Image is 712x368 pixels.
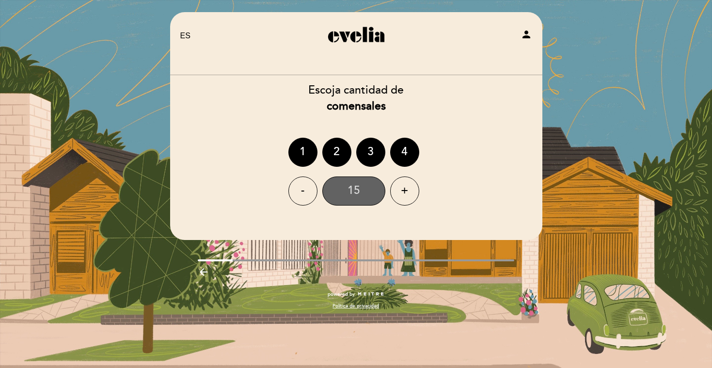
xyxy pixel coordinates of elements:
[332,303,379,309] a: Política de privacidad
[390,138,419,167] div: 4
[170,82,543,114] div: Escoja cantidad de
[288,138,317,167] div: 1
[322,138,351,167] div: 2
[322,176,385,206] div: 15
[296,23,417,49] a: Evelia
[198,266,209,278] i: arrow_backward
[327,99,386,113] b: comensales
[357,292,385,297] img: MEITRE
[328,291,355,298] span: powered by
[328,291,385,298] a: powered by
[356,138,385,167] div: 3
[521,29,532,40] i: person
[521,29,532,44] button: person
[390,176,419,206] div: +
[288,176,317,206] div: -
